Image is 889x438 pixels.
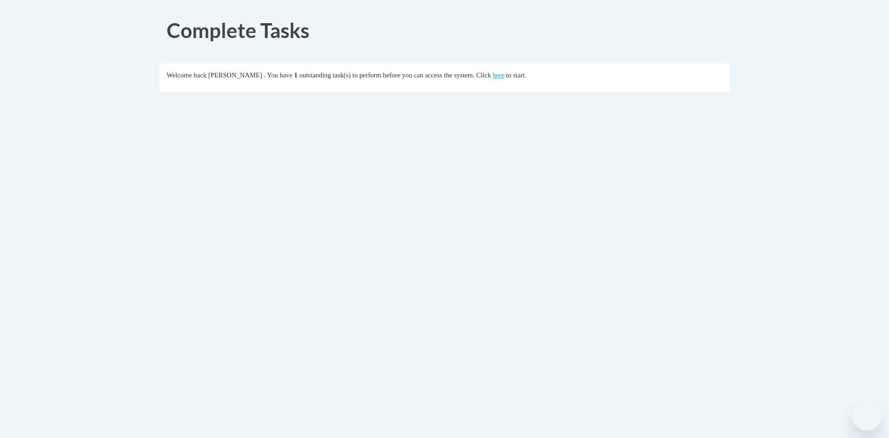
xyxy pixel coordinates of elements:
[294,71,297,79] span: 1
[493,71,504,79] a: here
[208,71,262,79] span: [PERSON_NAME]
[264,71,293,79] span: . You have
[852,401,882,431] iframe: Button to launch messaging window
[167,71,207,79] span: Welcome back
[299,71,491,79] span: outstanding task(s) to perform before you can access the system. Click
[506,71,526,79] span: to start.
[167,18,309,42] span: Complete Tasks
